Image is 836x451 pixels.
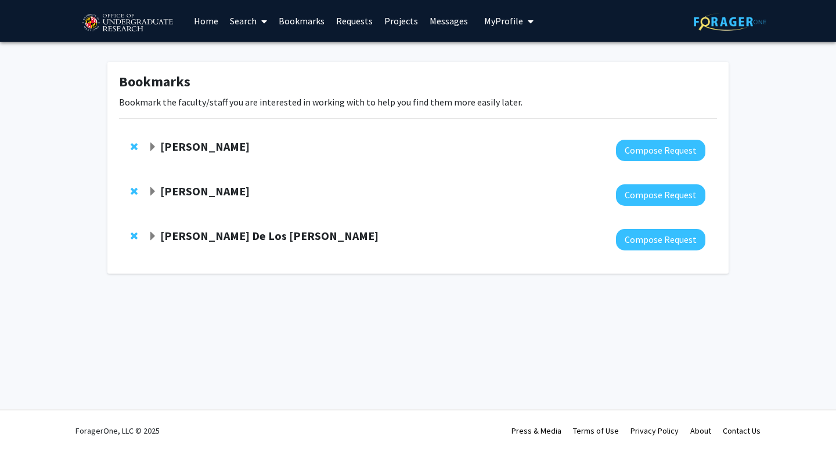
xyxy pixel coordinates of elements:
[224,1,273,41] a: Search
[148,187,157,197] span: Expand Leah Dodson Bookmark
[484,15,523,27] span: My Profile
[616,140,705,161] button: Compose Request to Rochelle Newman
[723,425,761,436] a: Contact Us
[573,425,619,436] a: Terms of Use
[119,74,717,90] h1: Bookmarks
[160,184,250,198] strong: [PERSON_NAME]
[9,399,49,442] iframe: Chat
[273,1,330,41] a: Bookmarks
[511,425,561,436] a: Press & Media
[160,139,250,154] strong: [PERSON_NAME]
[330,1,379,41] a: Requests
[131,142,138,151] span: Remove Rochelle Newman from bookmarks
[148,143,157,152] span: Expand Rochelle Newman Bookmark
[379,1,424,41] a: Projects
[694,13,766,31] img: ForagerOne Logo
[630,425,679,436] a: Privacy Policy
[75,410,160,451] div: ForagerOne, LLC © 2025
[131,231,138,241] span: Remove Andres De Los Reyes from bookmarks
[690,425,711,436] a: About
[188,1,224,41] a: Home
[616,184,705,206] button: Compose Request to Leah Dodson
[78,9,176,38] img: University of Maryland Logo
[424,1,474,41] a: Messages
[131,187,138,196] span: Remove Leah Dodson from bookmarks
[119,95,717,109] p: Bookmark the faculty/staff you are interested in working with to help you find them more easily l...
[148,232,157,241] span: Expand Andres De Los Reyes Bookmark
[160,228,379,243] strong: [PERSON_NAME] De Los [PERSON_NAME]
[616,229,705,250] button: Compose Request to Andres De Los Reyes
